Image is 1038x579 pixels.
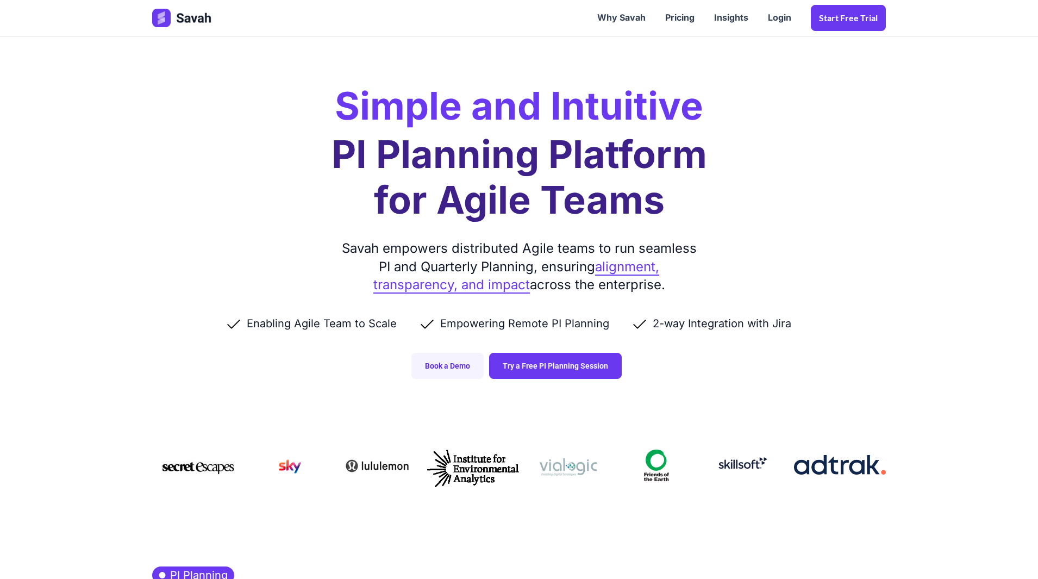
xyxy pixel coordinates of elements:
[411,353,484,379] a: Book a Demo
[225,316,418,331] li: Enabling Agile Team to Scale
[587,1,655,35] a: Why Savah
[811,5,886,31] a: Start Free trial
[655,1,704,35] a: Pricing
[332,132,707,223] h1: PI Planning Platform for Agile Teams
[631,316,813,331] li: 2-way Integration with Jira
[335,87,703,125] h2: Simple and Intuitive
[337,239,701,294] div: Savah empowers distributed Agile teams to run seamless PI and Quarterly Planning, ensuring across...
[489,353,622,379] a: Try a Free PI Planning Session
[704,1,758,35] a: Insights
[418,316,631,331] li: Empowering Remote PI Planning
[758,1,801,35] a: Login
